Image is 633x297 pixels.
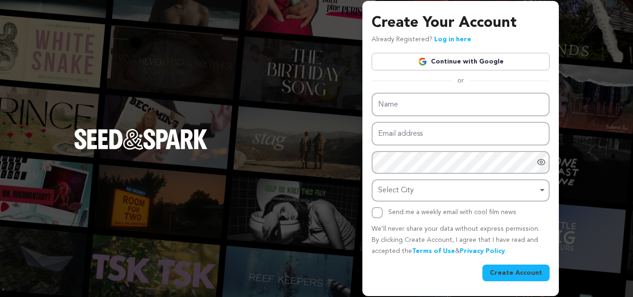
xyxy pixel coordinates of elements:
label: Send me a weekly email with cool film news [388,209,516,215]
p: Already Registered? [372,34,471,45]
p: We’ll never share your data without express permission. By clicking Create Account, I agree that ... [372,224,550,257]
div: Select City [378,184,538,197]
span: or [452,76,469,85]
img: Seed&Spark Logo [74,129,208,149]
a: Log in here [434,36,471,43]
a: Continue with Google [372,53,550,70]
a: Privacy Policy [460,248,505,254]
a: Show password as plain text. Warning: this will display your password on the screen. [537,158,546,167]
a: Terms of Use [412,248,455,254]
h3: Create Your Account [372,12,550,34]
a: Seed&Spark Homepage [74,129,208,168]
input: Email address [372,122,550,145]
input: Name [372,93,550,116]
img: Google logo [418,57,427,66]
button: Create Account [482,265,550,281]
